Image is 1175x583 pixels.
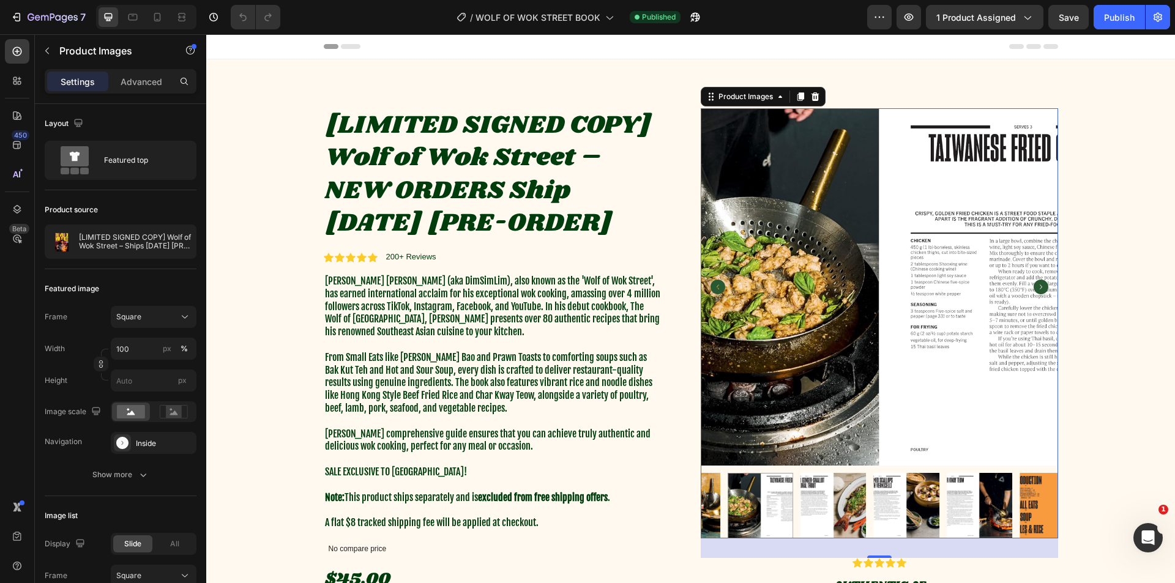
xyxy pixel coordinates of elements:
div: Display [45,536,88,552]
span: All [170,538,179,549]
div: Featured image [45,283,99,294]
p: No compare price [122,511,450,518]
span: Save [1059,12,1079,23]
div: Layout [45,116,86,132]
div: 450 [12,130,29,140]
span: Square [116,570,141,581]
button: Carousel Next Arrow [827,245,842,260]
button: 1 product assigned [926,5,1043,29]
div: Beta [9,224,29,234]
div: Product Images [510,57,569,68]
div: Navigation [45,436,82,447]
span: Published [642,12,676,23]
button: Publish [1094,5,1145,29]
p: 7 [80,10,86,24]
p: Advanced [121,75,162,88]
strong: excluded from free shipping offers [272,457,401,469]
span: Slide [124,538,141,549]
p: Settings [61,75,95,88]
div: $45.00 [117,533,455,557]
label: Width [45,343,65,354]
div: Product source [45,204,98,215]
p: AUTHENTIC AF [496,544,851,560]
input: px [111,369,196,392]
button: Show more [45,464,196,486]
div: Undo/Redo [231,5,280,29]
div: Show more [92,469,149,481]
iframe: Intercom live chat [1133,523,1163,552]
label: Frame [45,311,67,322]
p: Product Images [59,43,163,58]
button: % [160,341,174,356]
span: 1 [1158,505,1168,514]
div: Featured top [104,146,179,174]
button: Square [111,306,196,328]
img: product feature img [50,229,74,254]
button: Save [1048,5,1089,29]
label: Height [45,375,67,386]
span: 1 product assigned [936,11,1016,24]
label: Frame [45,570,67,581]
div: % [181,343,188,354]
p: [LIMITED SIGNED COPY] Wolf of Wok Street – Ships [DATE] [PRE-ORDER] [79,233,192,250]
iframe: Design area [206,34,1175,583]
button: 7 [5,5,91,29]
div: Inside [136,438,193,449]
span: / [470,11,473,24]
p: A flat $8 tracked shipping fee will be applied at checkout. [119,469,454,495]
div: px [163,343,171,354]
span: Square [116,311,141,322]
div: Publish [1104,11,1135,24]
span: px [178,376,187,385]
span: WOLF OF WOK STREET BOOK [476,11,600,24]
button: Carousel Back Arrow [504,245,519,260]
div: Image scale [45,404,103,420]
button: px [177,341,192,356]
div: Image list [45,510,78,521]
input: px% [111,338,196,360]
